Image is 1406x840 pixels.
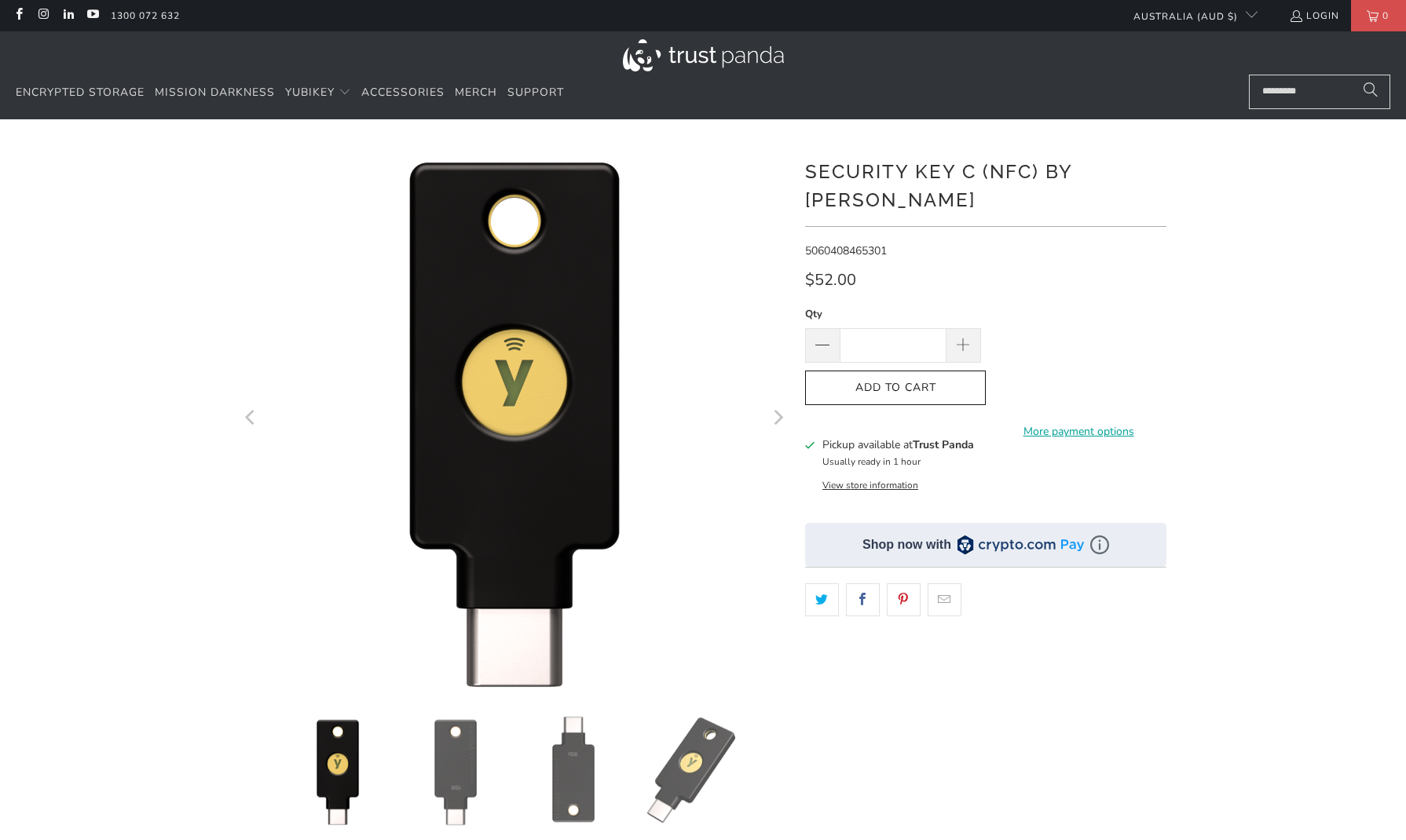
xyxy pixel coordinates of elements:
span: Mission Darkness [155,85,275,100]
img: Security Key C (NFC) by Yubico - Trust Panda [636,716,746,826]
button: Search [1351,75,1390,109]
span: $52.00 [805,269,856,290]
b: Trust Panda [913,437,974,452]
img: Trust Panda Australia [623,39,784,71]
h3: Pickup available at [822,436,974,453]
small: Usually ready in 1 hour [822,455,921,468]
button: Next [765,143,790,692]
a: Email this to a friend [928,583,961,616]
button: Add to Cart [805,371,986,406]
a: Trust Panda Australia on Facebook [12,9,25,22]
span: Add to Cart [822,382,969,395]
summary: YubiKey [285,75,351,111]
a: Mission Darkness [155,75,275,111]
img: Security Key C (NFC) by Yubico - Trust Panda [283,716,393,826]
img: Security Key C (NFC) by Yubico - Trust Panda [518,716,628,826]
a: Trust Panda Australia on Instagram [36,9,49,22]
span: Accessories [361,85,445,100]
a: Merch [455,75,497,111]
div: Shop now with [862,536,951,553]
span: Merch [455,85,497,100]
a: More payment options [990,423,1166,440]
a: 1300 072 632 [111,7,180,24]
a: Share this on Pinterest [887,583,921,616]
img: Security Key C (NFC) by Yubico - Trust Panda [401,716,511,826]
a: Accessories [361,75,445,111]
a: Trust Panda Australia on LinkedIn [61,9,75,22]
button: View store information [822,479,918,491]
a: Security Key C (NFC) by Yubico - Trust Panda [240,143,789,692]
a: Trust Panda Australia on YouTube [86,9,99,22]
nav: Translation missing: en.navigation.header.main_nav [16,75,564,111]
a: Share this on Twitter [805,583,839,616]
span: YubiKey [285,85,335,100]
a: Support [507,75,564,111]
span: Encrypted Storage [16,85,145,100]
a: Login [1289,7,1339,24]
a: Share this on Facebook [846,583,880,616]
input: Search... [1249,75,1390,109]
span: Support [507,85,564,100]
h1: Security Key C (NFC) by [PERSON_NAME] [805,155,1166,214]
span: 5060408465301 [805,243,887,258]
label: Qty [805,305,981,323]
button: Previous [239,143,264,692]
a: Encrypted Storage [16,75,145,111]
